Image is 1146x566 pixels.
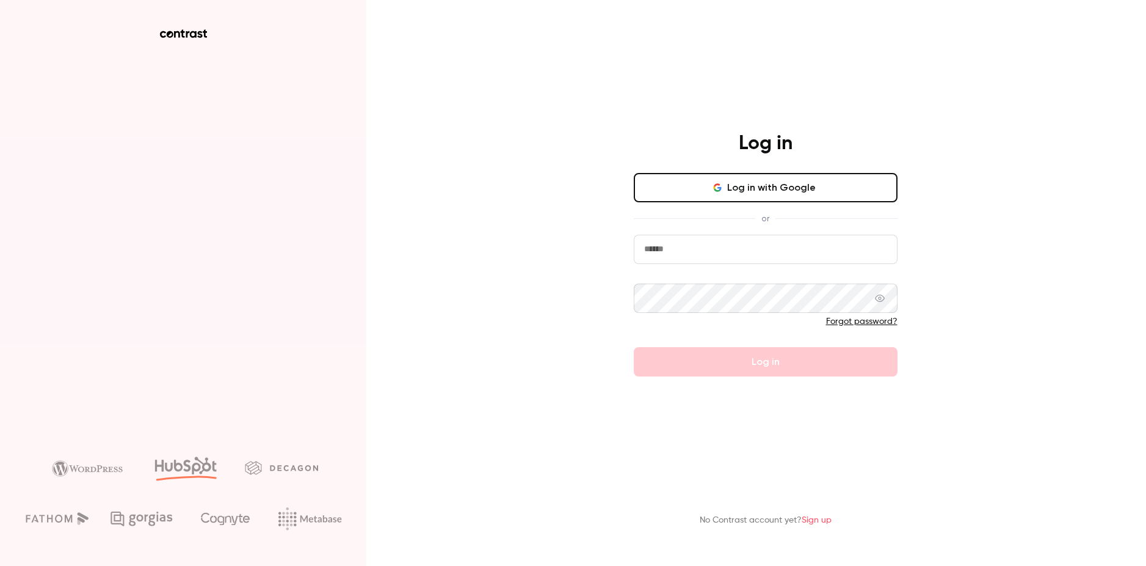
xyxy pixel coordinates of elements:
h4: Log in [739,131,792,156]
span: or [755,212,775,225]
p: No Contrast account yet? [700,514,832,527]
a: Sign up [802,516,832,524]
a: Forgot password? [826,317,898,326]
button: Log in with Google [634,173,898,202]
img: decagon [245,461,318,474]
